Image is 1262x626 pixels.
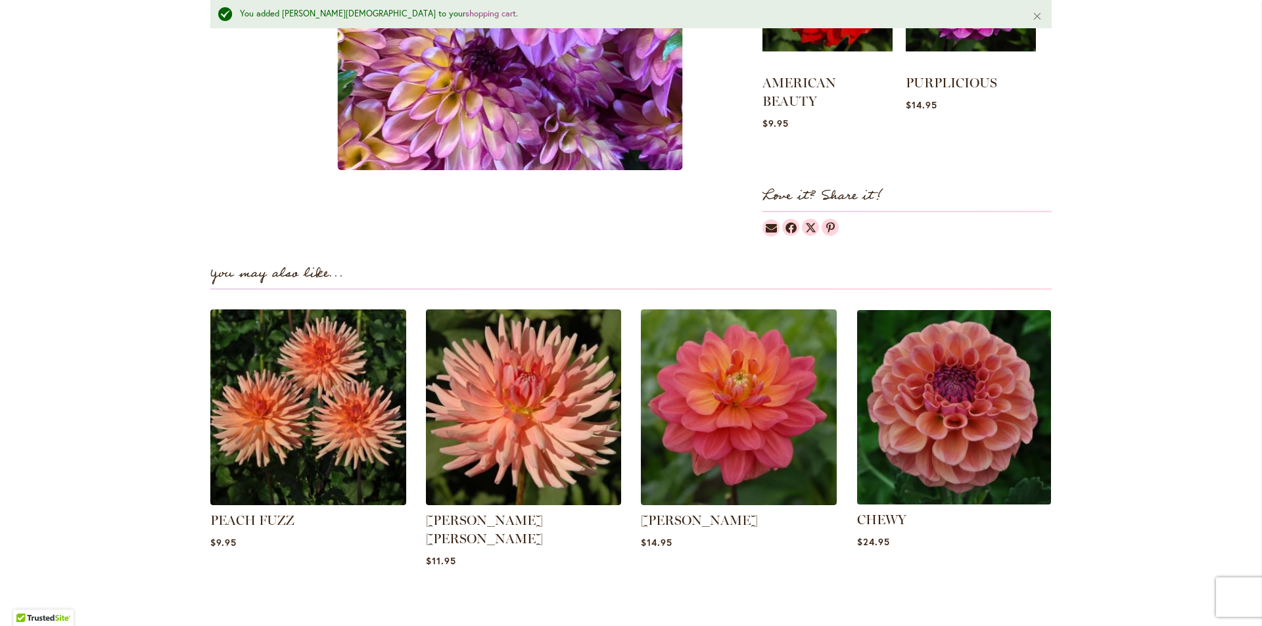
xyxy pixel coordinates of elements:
[857,512,906,527] a: CHEWY
[762,185,883,207] strong: Love it? Share it!
[210,536,237,548] span: $9.95
[426,309,622,505] img: HEATHER MARIE
[782,219,799,236] a: Dahlias on Facebook
[10,579,47,616] iframe: Launch Accessibility Center
[426,495,622,508] a: HEATHER MARIE
[465,8,516,19] a: shopping cart
[852,305,1056,509] img: CHEWY
[802,219,819,236] a: Dahlias on Twitter
[210,495,406,508] a: PEACH FUZZ
[762,117,789,129] span: $9.95
[426,512,543,547] a: [PERSON_NAME] [PERSON_NAME]
[240,8,1012,20] div: You added [PERSON_NAME][DEMOGRAPHIC_DATA] to your .
[641,309,837,505] img: LORA ASHLEY
[641,495,837,508] a: LORA ASHLEY
[857,535,890,548] span: $24.95
[210,263,344,284] strong: You may also like...
[210,512,294,528] a: PEACH FUZZ
[906,99,937,111] span: $14.95
[762,75,836,109] a: AMERICAN BEAUTY
[641,536,672,548] span: $14.95
[641,512,758,528] a: [PERSON_NAME]
[822,219,839,236] a: Dahlias on Pinterest
[426,554,456,567] span: $11.95
[857,495,1052,507] a: CHEWY
[906,75,997,91] a: PURPLICIOUS
[210,309,406,505] img: PEACH FUZZ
